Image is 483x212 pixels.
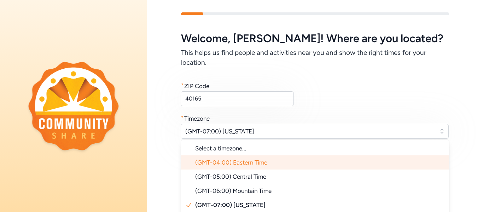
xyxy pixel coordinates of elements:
[195,173,266,180] span: (GMT-05:00) Central Time
[181,48,449,68] h6: This helps us find people and activities near you and show the right times for your location.
[195,144,443,153] span: Select a timezone...
[185,127,434,136] span: (GMT-07:00) [US_STATE]
[184,114,210,123] div: Timezone
[195,201,266,208] span: (GMT-07:00) [US_STATE]
[195,187,272,194] span: (GMT-06:00) Mountain Time
[184,82,209,90] div: ZIP Code
[181,32,449,45] h5: Welcome , [PERSON_NAME] ! Where are you located?
[28,62,119,150] img: logo
[181,124,449,139] button: (GMT-07:00) [US_STATE]
[195,159,267,166] span: (GMT-04:00) Eastern Time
